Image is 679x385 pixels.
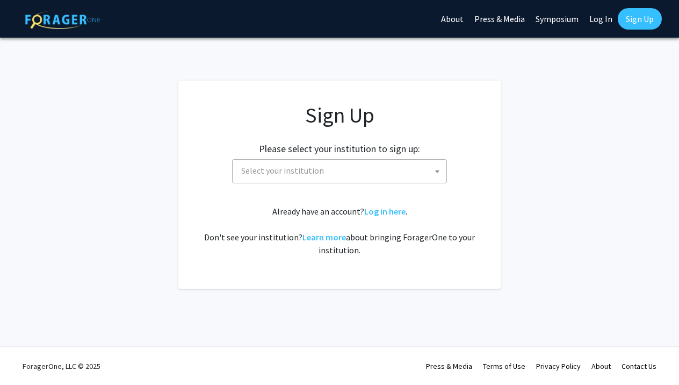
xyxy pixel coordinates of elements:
a: Terms of Use [483,361,525,371]
h2: Please select your institution to sign up: [259,143,420,155]
span: Select your institution [232,159,447,183]
div: Already have an account? . Don't see your institution? about bringing ForagerOne to your institut... [200,205,479,256]
span: Select your institution [241,165,324,176]
a: About [591,361,611,371]
a: Sign Up [618,8,662,30]
img: ForagerOne Logo [25,10,100,29]
a: Learn more about bringing ForagerOne to your institution [302,232,346,243]
a: Contact Us [622,361,656,371]
span: Select your institution [237,160,446,182]
a: Press & Media [426,361,472,371]
a: Privacy Policy [536,361,581,371]
a: Log in here [364,206,406,217]
div: ForagerOne, LLC © 2025 [23,347,100,385]
h1: Sign Up [200,102,479,128]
